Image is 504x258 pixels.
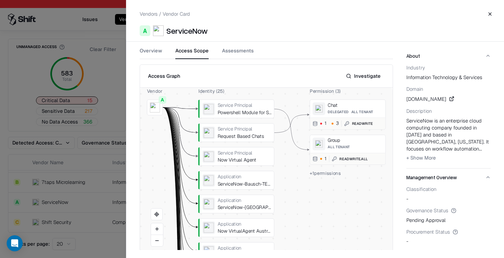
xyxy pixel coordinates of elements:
[406,47,491,65] button: About
[159,96,166,104] div: A
[406,229,491,235] div: Procurement Status
[406,86,491,92] div: Domain
[310,88,386,94] div: Permission ( 3 )
[406,117,491,163] div: ServiceNow is an enterprise cloud computing company founded in [DATE] and based in [GEOGRAPHIC_DA...
[153,25,164,36] img: ServiceNow
[218,228,272,234] div: Now VirtualAgent Australia SPP
[140,47,162,59] button: Overview
[406,208,491,224] div: Pending Approval
[218,133,272,139] div: Request Based Chats
[218,150,272,156] div: Service Principal
[342,70,385,82] button: Investigate
[406,229,491,245] div: -
[218,198,272,204] div: Application
[313,156,327,161] button: 1
[148,72,180,80] div: Access Graph
[406,186,491,250] div: Management Overview
[351,109,374,114] span: All Tenant
[147,88,163,94] div: Vendor
[336,121,339,126] div: 3
[406,208,491,214] div: Governance Status
[218,181,272,187] div: ServiceNow-Bausch-TEST
[328,138,383,144] div: Group
[328,102,383,108] div: Chat
[140,10,190,17] p: Vendors / Vendor Card
[198,88,274,94] div: Identity ( 25 )
[222,47,254,59] button: Assessments
[218,174,272,180] div: Application
[479,146,482,152] span: ...
[218,102,272,108] div: Service Principal
[406,152,436,163] button: + Show More
[140,25,150,36] div: A
[328,109,349,114] span: Delegated
[325,121,327,126] div: 1
[218,205,272,211] div: ServiceNow-[GEOGRAPHIC_DATA]-DEV
[218,109,272,115] div: Powershell Module for ServiceNow - 1251417
[406,108,491,114] div: Description
[406,155,436,161] span: + Show More
[406,65,491,71] div: Industry
[406,186,491,202] div: -
[218,157,272,163] div: Now Virtual Agent
[325,156,327,161] div: 1
[406,74,491,81] span: information technology & services
[406,169,491,186] button: Management Overview
[218,221,272,227] div: Application
[218,245,272,251] div: Application
[328,145,350,149] span: All Tenant
[218,126,272,132] div: Service Principal
[406,186,491,192] div: Classification
[339,156,368,162] div: ReadWrite.All
[406,95,491,103] div: [DOMAIN_NAME]
[175,47,209,59] button: Access Scope
[406,65,491,168] div: About
[310,170,341,176] span: + 1 permissions
[352,121,373,126] div: ReadWrite
[313,121,339,126] button: 13
[166,25,208,36] div: ServiceNow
